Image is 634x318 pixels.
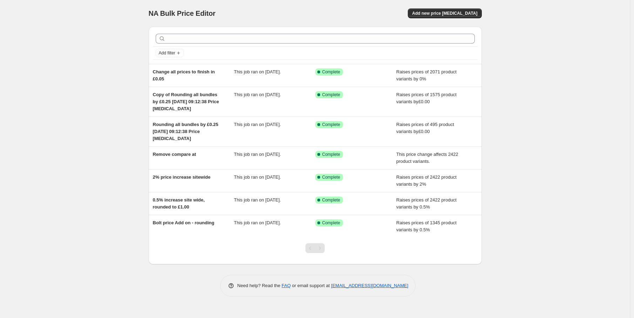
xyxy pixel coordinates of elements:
a: FAQ [282,283,291,288]
span: Add new price [MEDICAL_DATA] [412,11,477,16]
span: This job ran on [DATE]. [234,92,281,97]
span: This job ran on [DATE]. [234,69,281,74]
span: Complete [322,174,340,180]
span: Need help? Read the [237,283,282,288]
span: Copy of Rounding all bundles by £0.25 [DATE] 09:12:38 Price [MEDICAL_DATA] [153,92,219,111]
span: Raises prices of 2422 product variants by 0.5% [396,197,457,210]
a: [EMAIL_ADDRESS][DOMAIN_NAME] [331,283,408,288]
button: Add filter [156,49,184,57]
span: Complete [322,220,340,226]
span: Complete [322,152,340,157]
span: This job ran on [DATE]. [234,174,281,180]
span: This job ran on [DATE]. [234,152,281,157]
span: 2% price increase sitewide [153,174,211,180]
span: Add filter [159,50,175,56]
span: Bolt price Add on - rounding [153,220,215,225]
span: Complete [322,69,340,75]
span: Complete [322,122,340,127]
span: Raises prices of 1575 product variants by [396,92,457,104]
span: This price change affects 2422 product variants. [396,152,458,164]
span: Raises prices of 2071 product variants by 0% [396,69,457,81]
span: Raises prices of 495 product variants by [396,122,454,134]
span: Raises prices of 1345 product variants by 0.5% [396,220,457,232]
span: Change all prices to finish in £0.05 [153,69,215,81]
span: £0.00 [418,129,430,134]
span: This job ran on [DATE]. [234,122,281,127]
span: Raises prices of 2422 product variants by 2% [396,174,457,187]
span: £0.00 [418,99,430,104]
span: 0.5% increase site wide, rounded to £1.00 [153,197,205,210]
span: This job ran on [DATE]. [234,220,281,225]
button: Add new price [MEDICAL_DATA] [408,8,481,18]
span: NA Bulk Price Editor [149,9,216,17]
span: Remove compare at [153,152,196,157]
nav: Pagination [305,243,325,253]
span: or email support at [291,283,331,288]
span: Rounding all bundles by £0.25 [DATE] 09:12:38 Price [MEDICAL_DATA] [153,122,218,141]
span: Complete [322,197,340,203]
span: This job ran on [DATE]. [234,197,281,203]
span: Complete [322,92,340,98]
